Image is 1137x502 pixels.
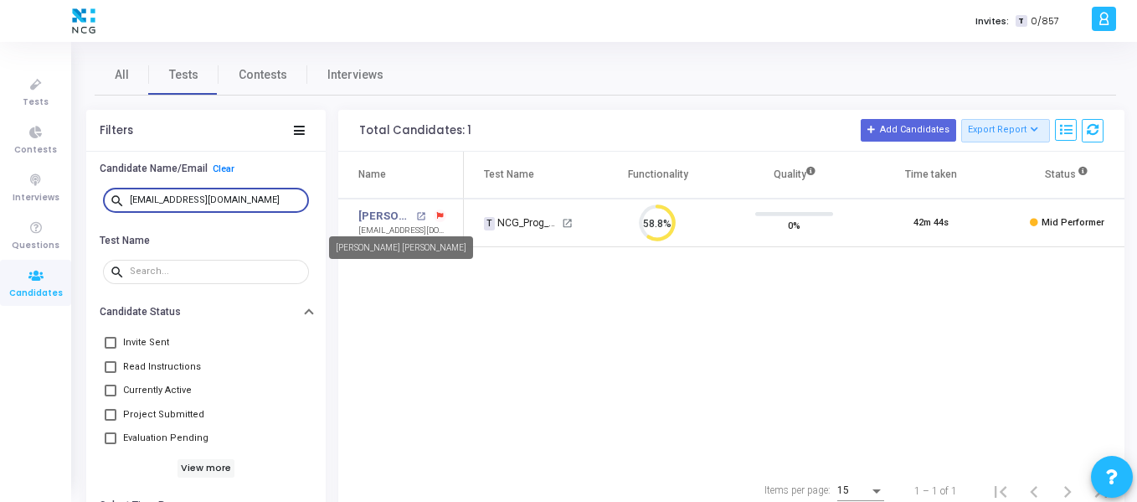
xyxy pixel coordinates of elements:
[1031,14,1059,28] span: 0/857
[837,485,884,497] mat-select: Items per page:
[123,405,204,425] span: Project Submitted
[169,66,198,84] span: Tests
[788,216,800,233] span: 0%
[914,484,957,499] div: 1 – 1 of 1
[999,152,1135,199] th: Status
[115,66,129,84] span: All
[905,165,957,184] div: Time taken
[123,428,208,448] span: Evaluation Pending
[13,191,59,205] span: Interviews
[464,152,589,199] th: Test Name
[100,163,208,175] h6: Candidate Name/Email
[861,119,956,141] button: Add Candidates
[484,217,495,230] span: T
[110,193,130,208] mat-icon: search
[177,459,235,478] h6: View more
[913,216,949,230] div: 42m 44s
[484,215,559,230] div: NCG_Prog_JavaFS_2025_Test
[1042,217,1104,228] span: Mid Performer
[358,208,412,225] a: [PERSON_NAME] [PERSON_NAME]
[123,357,201,377] span: Read Instructions
[123,333,169,353] span: Invite Sent
[329,236,473,259] div: [PERSON_NAME] [PERSON_NAME]
[213,163,234,174] a: Clear
[100,235,150,247] h6: Test Name
[110,264,130,279] mat-icon: search
[358,165,386,184] div: Name
[86,156,326,182] button: Candidate Name/EmailClear
[975,14,1009,28] label: Invites:
[68,4,100,38] img: logo
[9,287,63,301] span: Candidates
[837,484,849,496] span: 15
[12,239,59,253] span: Questions
[100,306,181,318] h6: Candidate Status
[416,212,425,221] mat-icon: open_in_new
[86,227,326,253] button: Test Name
[961,119,1051,142] button: Export Report
[123,380,192,401] span: Currently Active
[726,152,862,199] th: Quality
[1016,15,1026,28] span: T
[327,66,383,84] span: Interviews
[23,96,49,110] span: Tests
[239,66,287,84] span: Contests
[14,143,57,158] span: Contests
[562,218,573,229] mat-icon: open_in_new
[130,267,302,277] input: Search...
[764,483,831,498] div: Items per page:
[359,124,471,137] div: Total Candidates: 1
[86,299,326,325] button: Candidate Status
[589,152,726,199] th: Functionality
[130,195,302,205] input: Search...
[100,124,133,137] div: Filters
